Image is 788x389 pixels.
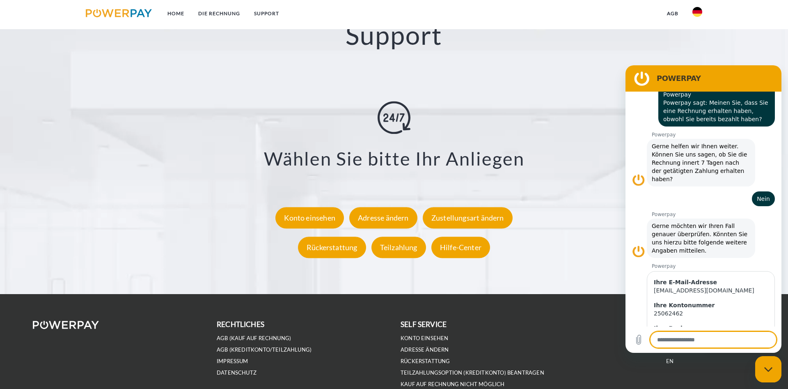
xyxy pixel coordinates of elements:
[217,335,291,342] a: AGB (Kauf auf Rechnung)
[33,321,99,329] img: logo-powerpay-white.svg
[401,320,447,329] b: self service
[50,147,738,170] h3: Wählen Sie bitte Ihr Anliegen
[247,6,286,21] a: SUPPORT
[160,6,191,21] a: Home
[217,369,257,376] a: DATENSCHUTZ
[371,237,426,258] div: Teilzahlung
[667,346,672,353] a: IT
[660,6,685,21] a: agb
[625,65,781,353] iframe: Messaging-Fenster
[275,207,344,228] div: Konto einsehen
[273,213,346,222] a: Konto einsehen
[401,346,449,353] a: Adresse ändern
[217,358,248,365] a: IMPRESSUM
[378,101,410,134] img: online-shopping.svg
[401,358,450,365] a: Rückerstattung
[39,19,749,51] h2: Support
[349,207,417,228] div: Adresse ändern
[429,243,492,252] a: Hilfe-Center
[86,9,152,17] img: logo-powerpay.svg
[423,207,513,228] div: Zustellungsart ändern
[369,243,428,252] a: Teilzahlung
[431,237,490,258] div: Hilfe-Center
[401,381,505,388] a: Kauf auf Rechnung nicht möglich
[755,356,781,382] iframe: Schaltfläche zum Öffnen des Messaging-Fensters; Konversation läuft
[191,6,247,21] a: DIE RECHNUNG
[217,346,312,353] a: AGB (Kreditkonto/Teilzahlung)
[217,320,264,329] b: rechtliches
[421,213,515,222] a: Zustellungsart ändern
[401,335,449,342] a: Konto einsehen
[666,358,673,365] a: EN
[298,237,366,258] div: Rückerstattung
[347,213,419,222] a: Adresse ändern
[692,7,702,17] img: de
[296,243,368,252] a: Rückerstattung
[401,369,544,376] a: Teilzahlungsoption (KREDITKONTO) beantragen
